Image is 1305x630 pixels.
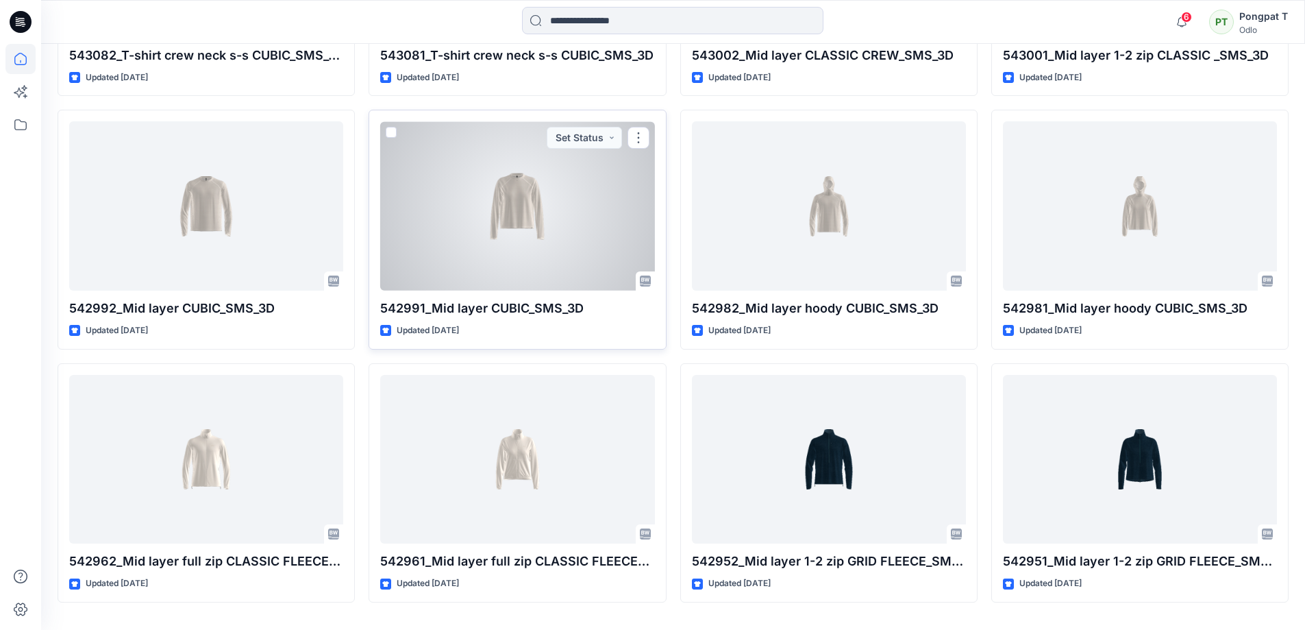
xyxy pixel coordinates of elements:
[380,46,654,65] p: 543081_T-shirt crew neck s-s CUBIC_SMS_3D
[397,577,459,591] p: Updated [DATE]
[380,552,654,571] p: 542961_Mid layer full zip CLASSIC FLEECE_SMS_3D
[380,299,654,318] p: 542991_Mid layer CUBIC_SMS_3D
[692,299,966,318] p: 542982_Mid layer hoody CUBIC_SMS_3D
[692,375,966,544] a: 542952_Mid layer 1-2 zip GRID FLEECE_SMS_3D
[1003,552,1277,571] p: 542951_Mid layer 1-2 zip GRID FLEECE_SMS_3D
[1019,324,1082,338] p: Updated [DATE]
[69,121,343,291] a: 542992_Mid layer CUBIC_SMS_3D
[1019,71,1082,85] p: Updated [DATE]
[1003,121,1277,291] a: 542981_Mid layer hoody CUBIC_SMS_3D
[1003,375,1277,544] a: 542951_Mid layer 1-2 zip GRID FLEECE_SMS_3D
[692,552,966,571] p: 542952_Mid layer 1-2 zip GRID FLEECE_SMS_3D
[692,121,966,291] a: 542982_Mid layer hoody CUBIC_SMS_3D
[1181,12,1192,23] span: 6
[1239,25,1288,35] div: Odlo
[1019,577,1082,591] p: Updated [DATE]
[86,71,148,85] p: Updated [DATE]
[1003,299,1277,318] p: 542981_Mid layer hoody CUBIC_SMS_3D
[708,324,771,338] p: Updated [DATE]
[1239,8,1288,25] div: Pongpat T
[1209,10,1234,34] div: PT
[380,121,654,291] a: 542991_Mid layer CUBIC_SMS_3D
[69,375,343,544] a: 542962_Mid layer full zip CLASSIC FLEECE_SMS_3D
[69,46,343,65] p: 543082_T-shirt crew neck s-s CUBIC_SMS_3D
[708,71,771,85] p: Updated [DATE]
[69,552,343,571] p: 542962_Mid layer full zip CLASSIC FLEECE_SMS_3D
[380,375,654,544] a: 542961_Mid layer full zip CLASSIC FLEECE_SMS_3D
[397,324,459,338] p: Updated [DATE]
[69,299,343,318] p: 542992_Mid layer CUBIC_SMS_3D
[397,71,459,85] p: Updated [DATE]
[708,577,771,591] p: Updated [DATE]
[692,46,966,65] p: 543002_Mid layer CLASSIC CREW_SMS_3D
[1003,46,1277,65] p: 543001_Mid layer 1-2 zip CLASSIC _SMS_3D
[86,577,148,591] p: Updated [DATE]
[86,324,148,338] p: Updated [DATE]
